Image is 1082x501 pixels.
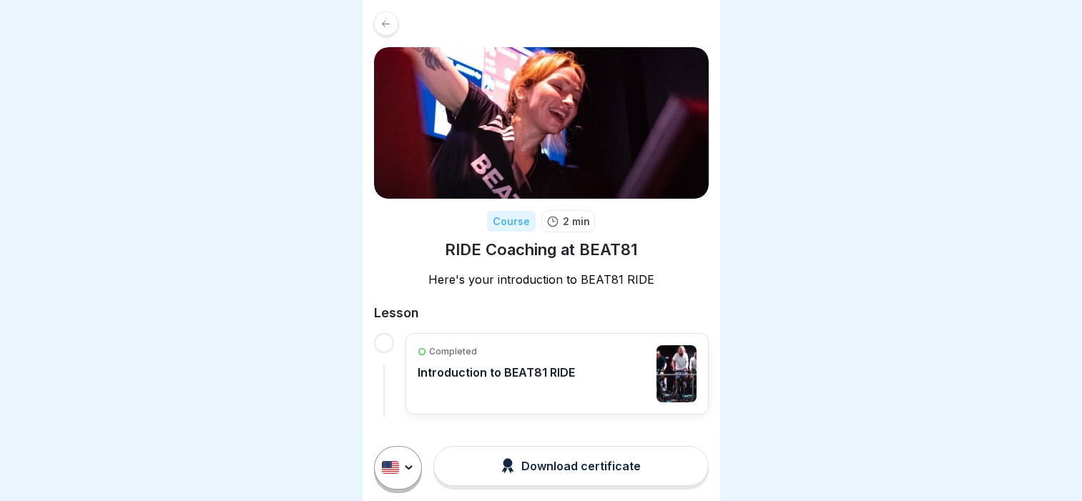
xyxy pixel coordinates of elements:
img: q88dyahn24cs2rz0mlu04dnd.png [374,47,709,199]
a: CompletedIntroduction to BEAT81 RIDE [418,345,697,402]
p: 2 min [563,214,590,229]
div: Course [487,211,536,232]
img: cljrv6s4k05iveu01zyqxqujo.jpg [656,345,697,402]
h2: Lesson [374,304,709,322]
div: Download certificate [501,458,641,474]
p: Completed [429,345,477,358]
img: us.svg [382,462,399,475]
h1: RIDE Coaching at BEAT81 [445,239,637,260]
p: Here's your introduction to BEAT81 RIDE [374,272,709,287]
button: Download certificate [433,446,708,486]
p: Introduction to BEAT81 RIDE [418,365,575,380]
